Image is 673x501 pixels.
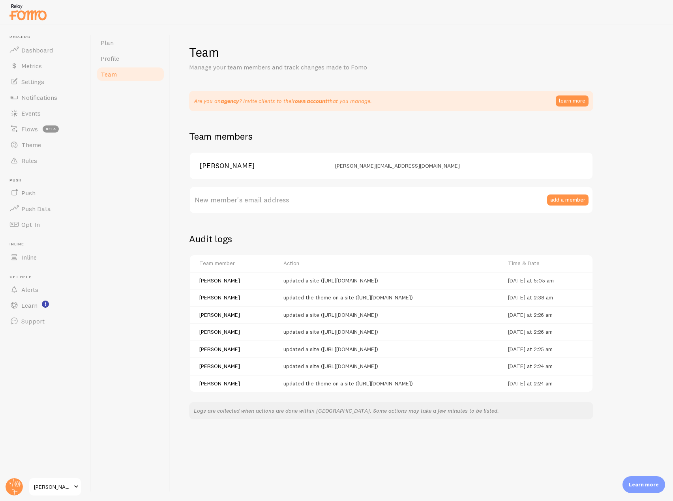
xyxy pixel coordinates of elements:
[295,97,328,105] strong: own account
[556,95,589,107] a: learn more
[190,306,279,323] td: [PERSON_NAME]
[34,482,71,492] span: [PERSON_NAME]
[190,357,279,375] td: [PERSON_NAME]
[194,97,372,105] div: Are you an ? Invite clients to their .
[189,402,593,419] div: Logs are collected when actions are done within [GEOGRAPHIC_DATA]. Some actions may take a few mi...
[5,90,86,105] a: Notifications
[335,162,460,169] span: [PERSON_NAME][EMAIL_ADDRESS][DOMAIN_NAME]
[5,185,86,201] a: Push
[21,221,40,228] span: Opt-In
[21,253,37,261] span: Inline
[96,50,165,66] a: Profile
[279,340,503,358] td: updated a site ([URL][DOMAIN_NAME])
[5,297,86,313] a: Learn
[5,217,86,232] a: Opt-In
[21,189,36,197] span: Push
[279,306,503,323] td: updated a site ([URL][DOMAIN_NAME])
[189,233,232,245] h2: Audit logs
[21,286,38,293] span: Alerts
[5,105,86,121] a: Events
[9,178,86,183] span: Push
[21,78,44,86] span: Settings
[622,476,665,493] div: Learn more
[101,70,117,78] span: Team
[503,255,592,272] th: Time & Date
[190,340,279,358] td: [PERSON_NAME]
[629,481,659,488] p: Learn more
[5,153,86,168] a: Rules
[279,357,503,375] td: updated a site ([URL][DOMAIN_NAME])
[221,97,239,105] strong: agency
[5,313,86,329] a: Support
[5,74,86,90] a: Settings
[189,44,654,60] h1: Team
[8,2,48,22] img: fomo-relay-logo-orange.svg
[279,323,503,340] td: updated a site ([URL][DOMAIN_NAME])
[101,39,114,47] span: Plan
[189,186,593,214] label: New member's email address
[21,125,38,133] span: Flows
[503,323,592,340] td: Mon, Aug 25th 2025, 2:26:27 am
[5,58,86,74] a: Metrics
[21,46,53,54] span: Dashboard
[190,272,279,289] td: [PERSON_NAME]
[9,242,86,247] span: Inline
[42,301,49,308] svg: <p>Watch New Feature Tutorials!</p>
[9,275,86,280] span: Get Help
[21,301,37,309] span: Learn
[96,66,165,82] a: Team
[5,137,86,153] a: Theme
[43,125,59,133] span: beta
[503,289,592,306] td: Mon, Aug 25th 2025, 2:38:44 am
[190,323,279,340] td: [PERSON_NAME]
[199,162,326,169] div: [PERSON_NAME]
[503,306,592,323] td: Mon, Aug 25th 2025, 2:26:38 am
[190,255,279,272] th: Team member
[21,317,45,325] span: Support
[21,93,57,101] span: Notifications
[279,375,503,392] td: updated the theme on a site ([URL][DOMAIN_NAME])
[503,340,592,358] td: Mon, Aug 25th 2025, 2:25:48 am
[279,255,503,272] th: Action
[190,375,279,392] td: [PERSON_NAME]
[9,35,86,40] span: Pop-ups
[503,375,592,392] td: Mon, Aug 25th 2025, 2:24:27 am
[190,289,279,306] td: [PERSON_NAME]
[503,272,592,289] td: Mon, Aug 25th 2025, 5:05:24 am
[503,357,592,375] td: Mon, Aug 25th 2025, 2:24:54 am
[189,130,593,142] h2: Team members
[21,157,37,165] span: Rules
[189,63,379,72] p: Manage your team members and track changes made to Fomo
[5,42,86,58] a: Dashboard
[295,97,370,105] em: that you manage
[21,141,41,149] span: Theme
[5,201,86,217] a: Push Data
[547,194,589,206] button: add a member
[5,249,86,265] a: Inline
[21,109,41,117] span: Events
[21,62,42,70] span: Metrics
[28,477,82,496] a: [PERSON_NAME]
[5,282,86,297] a: Alerts
[21,205,51,213] span: Push Data
[101,54,119,62] span: Profile
[279,272,503,289] td: updated a site ([URL][DOMAIN_NAME])
[279,289,503,306] td: updated the theme on a site ([URL][DOMAIN_NAME])
[96,35,165,50] a: Plan
[5,121,86,137] a: Flows beta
